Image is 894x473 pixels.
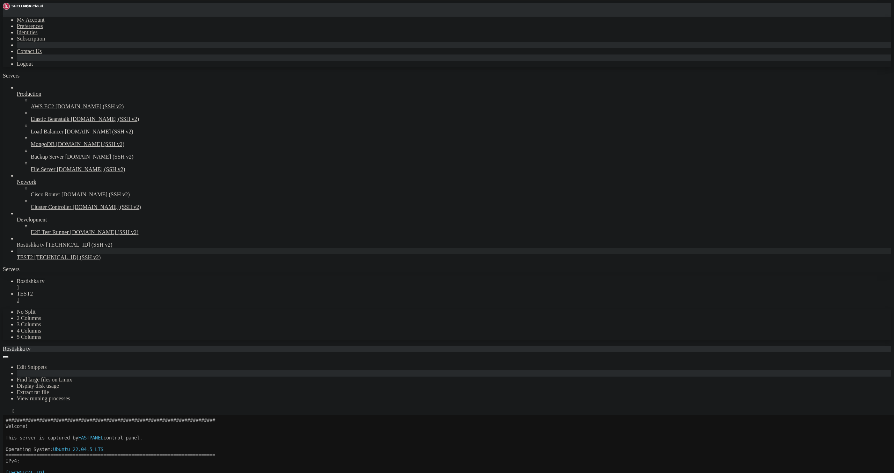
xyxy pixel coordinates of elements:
[3,84,803,90] x-row: /etc/nginx/fastpanel2-available
[17,179,36,185] span: Network
[3,55,42,61] span: [TECHNICAL_ID]
[3,9,6,15] div: (0, 1)
[3,90,803,96] x-row: /etc/apache2/fastpanel2-available
[3,73,20,79] span: Servers
[3,3,43,10] img: Shellngn
[3,20,803,26] x-row: This server is captured by control panel.
[31,223,891,235] li: E2E Test Runner [DOMAIN_NAME] (SSH v2)
[31,185,891,198] li: Cisco Router [DOMAIN_NAME] (SSH v2)
[17,383,59,389] a: Display disk usage
[31,103,54,109] span: AWS EC2
[31,154,891,160] a: Backup Server [DOMAIN_NAME] (SSH v2)
[3,90,25,95] span: APACHE2:
[17,23,43,29] a: Preferences
[3,9,803,15] x-row: Welcome!
[3,67,803,73] x-row: ===========================================================================
[71,116,139,122] span: [DOMAIN_NAME] (SSH v2)
[31,166,56,172] span: File Server
[3,73,47,79] a: Servers
[10,407,17,415] button: 
[73,204,141,210] span: [DOMAIN_NAME] (SSH v2)
[62,137,65,143] div: (20, 23)
[17,85,891,173] li: Production
[17,291,33,297] span: TEST2
[17,315,41,321] a: 2 Columns
[31,204,891,210] a: Cluster Controller [DOMAIN_NAME] (SSH v2)
[17,210,891,235] li: Development
[17,297,891,303] a: 
[3,125,803,131] x-row: 11:13:22 up 15:56, 1 user, load average: 0.45, 0.23, 0.13
[31,191,891,198] a: Cisco Router [DOMAIN_NAME] (SSH v2)
[17,61,33,67] a: Logout
[31,116,69,122] span: Elastic Beanstalk
[31,166,891,173] a: File Server [DOMAIN_NAME] (SSH v2)
[75,20,101,26] span: FASTPANEL
[3,73,803,79] x-row: By default configuration files can be found in the following directories:
[17,242,891,248] a: Rostishka tv [TECHNICAL_ID] (SSH v2)
[17,278,891,291] a: Rostishka tv
[17,217,47,223] span: Development
[17,328,41,334] a: 4 Columns
[31,147,891,160] li: Backup Server [DOMAIN_NAME] (SSH v2)
[3,84,20,90] span: NGINX:
[3,131,803,137] x-row: ###########################################################################
[31,129,64,134] span: Load Balancer
[61,191,130,197] span: [DOMAIN_NAME] (SSH v2)
[3,107,109,113] span: You may do that in your control panel.
[34,254,101,260] span: [TECHNICAL_ID] (SSH v2)
[3,3,803,9] x-row: Connecting [TECHNICAL_ID]...
[3,113,803,119] x-row: ===========================================================================
[17,242,45,248] span: Rostishka tv
[31,141,891,147] a: MongoDB [DOMAIN_NAME] (SSH v2)
[17,36,45,42] a: Subscription
[57,166,125,172] span: [DOMAIN_NAME] (SSH v2)
[31,154,64,160] span: Backup Server
[31,116,891,122] a: Elastic Beanstalk [DOMAIN_NAME] (SSH v2)
[31,129,891,135] a: Load Balancer [DOMAIN_NAME] (SSH v2)
[3,102,137,107] span: Please do not edit configuration files manually.
[17,217,891,223] a: Development
[17,334,41,340] a: 5 Columns
[31,135,891,147] li: MongoDB [DOMAIN_NAME] (SSH v2)
[3,32,803,38] x-row: Operating System:
[17,377,72,383] a: Find large files on Linux
[17,321,41,327] a: 3 Columns
[13,408,14,414] div: 
[17,179,891,185] a: Network
[31,160,891,173] li: File Server [DOMAIN_NAME] (SSH v2)
[31,110,891,122] li: Elastic Beanstalk [DOMAIN_NAME] (SSH v2)
[17,235,891,248] li: Rostishka tv [TECHNICAL_ID] (SSH v2)
[65,129,133,134] span: [DOMAIN_NAME] (SSH v2)
[31,204,71,210] span: Cluster Controller
[17,291,891,303] a: TEST2
[17,173,891,210] li: Network
[17,91,41,97] span: Production
[31,103,891,110] a: AWS EC2 [DOMAIN_NAME] (SSH v2)
[3,3,803,9] x-row: ###########################################################################
[17,254,33,260] span: TEST2
[31,141,54,147] span: MongoDB
[17,254,891,261] a: TEST2 [TECHNICAL_ID] (SSH v2)
[50,32,101,37] span: Ubuntu 22.04.5 LTS
[3,136,803,142] x-row: root@rostishkatv:~#
[17,29,38,35] a: Identities
[56,103,124,109] span: [DOMAIN_NAME] (SSH v2)
[31,229,891,235] a: E2E Test Runner [DOMAIN_NAME] (SSH v2)
[17,278,45,284] span: Rostishka tv
[17,17,45,23] a: My Account
[70,229,139,235] span: [DOMAIN_NAME] (SSH v2)
[3,266,891,272] div: Servers
[3,43,803,49] x-row: IPv4:
[31,191,60,197] span: Cisco Router
[3,38,803,44] x-row: ===========================================================================
[17,309,36,315] a: No Split
[65,154,134,160] span: [DOMAIN_NAME] (SSH v2)
[17,284,891,291] a: 
[17,91,891,97] a: Production
[17,364,47,370] a: Edit Snippets
[17,395,70,401] a: View running processes
[3,346,31,352] span: Rostishka tv
[31,198,891,210] li: Cluster Controller [DOMAIN_NAME] (SSH v2)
